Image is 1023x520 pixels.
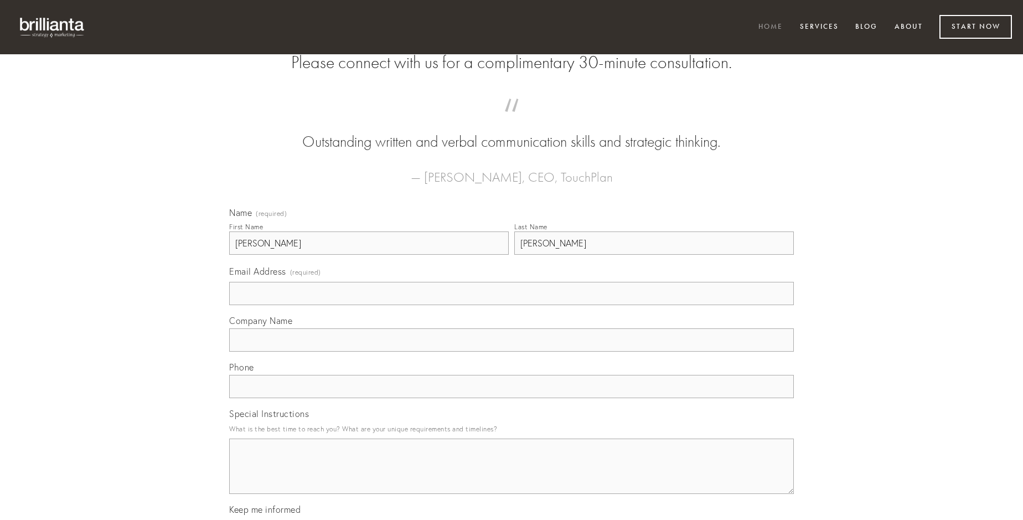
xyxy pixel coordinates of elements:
[887,18,930,37] a: About
[256,210,287,217] span: (required)
[229,52,794,73] h2: Please connect with us for a complimentary 30-minute consultation.
[229,504,301,515] span: Keep me informed
[229,207,252,218] span: Name
[229,421,794,436] p: What is the best time to reach you? What are your unique requirements and timelines?
[11,11,94,43] img: brillianta - research, strategy, marketing
[793,18,846,37] a: Services
[939,15,1012,39] a: Start Now
[290,265,321,280] span: (required)
[229,266,286,277] span: Email Address
[247,153,776,188] figcaption: — [PERSON_NAME], CEO, TouchPlan
[229,223,263,231] div: First Name
[229,315,292,326] span: Company Name
[848,18,885,37] a: Blog
[514,223,547,231] div: Last Name
[751,18,790,37] a: Home
[229,362,254,373] span: Phone
[247,110,776,131] span: “
[229,408,309,419] span: Special Instructions
[247,110,776,153] blockquote: Outstanding written and verbal communication skills and strategic thinking.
